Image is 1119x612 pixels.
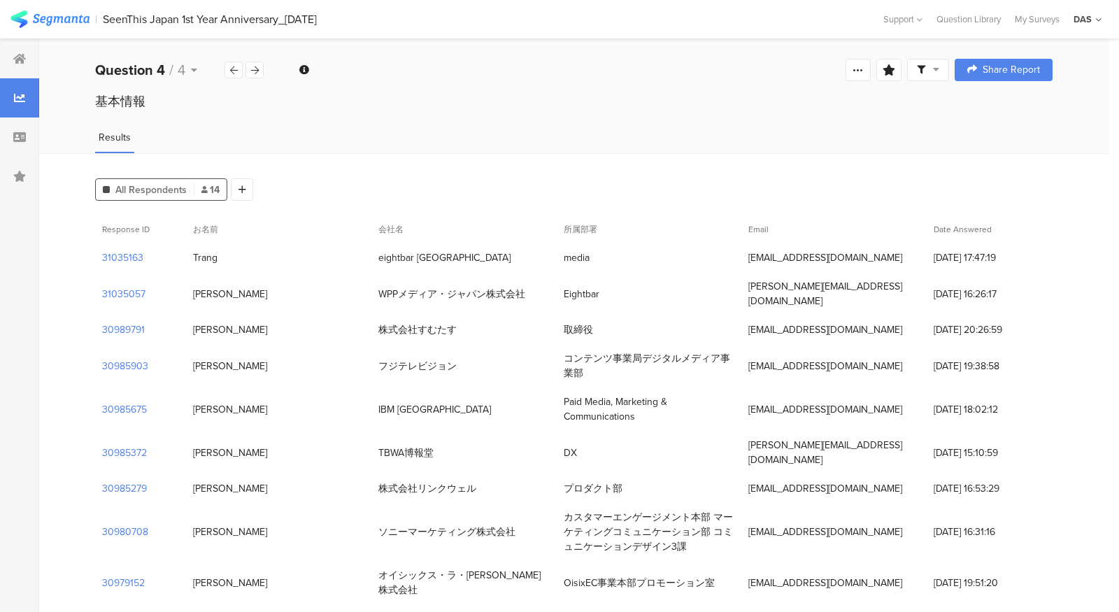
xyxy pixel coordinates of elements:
[10,10,90,28] img: segmanta logo
[99,130,131,145] span: Results
[934,481,1046,496] span: [DATE] 16:53:29
[564,351,735,380] div: コンテンツ事業局デジタルメディア事業部
[102,446,147,460] section: 30985372
[564,394,735,424] div: Paid Media, Marketing & Communications
[748,223,769,236] span: Email
[934,322,1046,337] span: [DATE] 20:26:59
[564,250,590,265] div: media
[1008,13,1067,26] a: My Surveys
[102,223,150,236] span: Response ID
[748,525,902,539] div: [EMAIL_ADDRESS][DOMAIN_NAME]
[103,13,317,26] div: SeenThis Japan 1st Year Anniversary_[DATE]
[193,322,267,337] div: [PERSON_NAME]
[193,576,267,590] div: [PERSON_NAME]
[983,65,1040,75] span: Share Report
[201,183,220,197] span: 14
[193,250,218,265] div: Trang
[564,576,715,590] div: OisixEC事業本部プロモーション室
[378,568,550,597] div: オイシックス・ラ・[PERSON_NAME]株式会社
[748,322,902,337] div: [EMAIL_ADDRESS][DOMAIN_NAME]
[378,525,515,539] div: ソニーマーケティング株式会社
[102,250,143,265] section: 31035163
[748,359,902,373] div: [EMAIL_ADDRESS][DOMAIN_NAME]
[564,446,577,460] div: DX
[169,59,173,80] span: /
[378,481,476,496] div: 株式会社リンクウェル
[934,287,1046,301] span: [DATE] 16:26:17
[102,576,145,590] section: 30979152
[748,438,920,467] div: [PERSON_NAME][EMAIL_ADDRESS][DOMAIN_NAME]
[748,576,902,590] div: [EMAIL_ADDRESS][DOMAIN_NAME]
[193,525,267,539] div: [PERSON_NAME]
[193,223,218,236] span: お名前
[934,576,1046,590] span: [DATE] 19:51:20
[748,481,902,496] div: [EMAIL_ADDRESS][DOMAIN_NAME]
[564,481,622,496] div: プロダクト部
[929,13,1008,26] a: Question Library
[178,59,185,80] span: 4
[378,402,491,417] div: IBM [GEOGRAPHIC_DATA]
[378,223,404,236] span: 会社名
[934,402,1046,417] span: [DATE] 18:02:12
[934,525,1046,539] span: [DATE] 16:31:16
[564,322,593,337] div: 取締役
[934,250,1046,265] span: [DATE] 17:47:19
[95,59,165,80] b: Question 4
[378,322,457,337] div: 株式会社すむたす
[193,481,267,496] div: [PERSON_NAME]
[193,402,267,417] div: [PERSON_NAME]
[102,287,145,301] section: 31035057
[748,250,902,265] div: [EMAIL_ADDRESS][DOMAIN_NAME]
[934,223,992,236] span: Date Answered
[564,223,597,236] span: 所属部署
[378,446,434,460] div: TBWA博報堂
[193,287,267,301] div: [PERSON_NAME]
[1074,13,1092,26] div: DAS
[748,402,902,417] div: [EMAIL_ADDRESS][DOMAIN_NAME]
[748,279,920,308] div: [PERSON_NAME][EMAIL_ADDRESS][DOMAIN_NAME]
[934,446,1046,460] span: [DATE] 15:10:59
[95,11,97,27] div: |
[378,359,457,373] div: フジテレビジョン
[378,287,525,301] div: WPPメディア・ジャパン株式会社
[934,359,1046,373] span: [DATE] 19:38:58
[115,183,187,197] span: All Respondents
[102,322,145,337] section: 30989791
[378,250,511,265] div: eightbar [GEOGRAPHIC_DATA]
[102,481,147,496] section: 30985279
[564,510,735,554] div: カスタマーエンゲージメント本部 マーケティングコミュニケーション部 コミュニケーションデザイン3課
[193,359,267,373] div: [PERSON_NAME]
[102,359,148,373] section: 30985903
[95,92,1053,111] div: 基本情報
[564,287,599,301] div: Eightbar
[193,446,267,460] div: [PERSON_NAME]
[102,525,148,539] section: 30980708
[102,402,147,417] section: 30985675
[883,8,922,30] div: Support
